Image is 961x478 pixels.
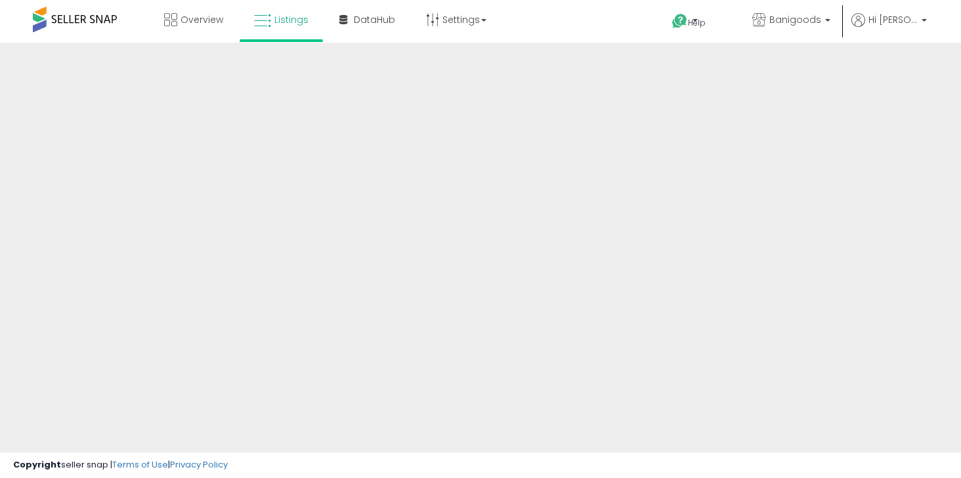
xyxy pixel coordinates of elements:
a: Terms of Use [112,458,168,471]
i: Get Help [672,13,688,30]
span: Help [688,17,706,28]
a: Hi [PERSON_NAME] [851,13,927,43]
a: Help [662,3,731,43]
div: seller snap | | [13,459,228,471]
span: Banigoods [769,13,821,26]
span: Hi [PERSON_NAME] [868,13,918,26]
a: Privacy Policy [170,458,228,471]
span: Listings [274,13,309,26]
strong: Copyright [13,458,61,471]
span: DataHub [354,13,395,26]
span: Overview [181,13,223,26]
